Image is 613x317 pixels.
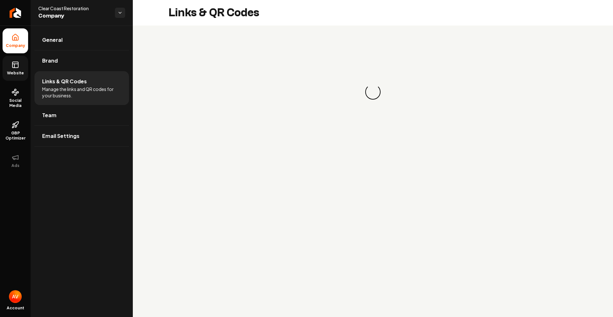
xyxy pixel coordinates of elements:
span: Company [38,11,110,20]
span: Team [42,111,57,119]
a: Team [34,105,129,125]
img: Ana Villa [9,290,22,303]
a: Website [3,56,28,81]
h2: Links & QR Codes [169,6,259,19]
span: Brand [42,57,58,64]
span: Website [4,71,26,76]
a: GBP Optimizer [3,116,28,146]
span: Clear Coast Restoration [38,5,110,11]
span: Company [3,43,28,48]
span: Ads [9,163,22,168]
a: General [34,30,129,50]
button: Open user button [9,290,22,303]
span: Manage the links and QR codes for your business. [42,86,121,99]
a: Email Settings [34,126,129,146]
span: Account [7,306,24,311]
div: Loading [362,81,383,102]
span: Links & QR Codes [42,78,87,85]
span: Social Media [3,98,28,108]
img: Rebolt Logo [10,8,21,18]
span: GBP Optimizer [3,131,28,141]
a: Social Media [3,83,28,113]
a: Brand [34,50,129,71]
span: General [42,36,63,44]
span: Email Settings [42,132,79,140]
button: Ads [3,148,28,173]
